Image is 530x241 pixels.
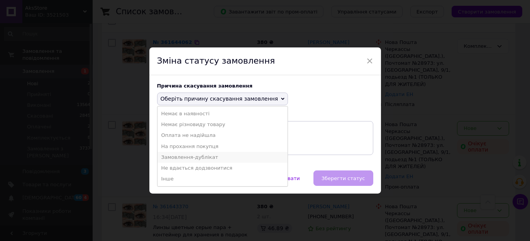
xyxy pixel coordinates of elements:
[157,108,288,119] li: Немає в наявності
[157,174,288,184] li: Інше
[157,119,288,130] li: Немає різновиду товару
[149,47,381,75] div: Зміна статусу замовлення
[157,152,288,163] li: Замовлення-дублікат
[157,141,288,152] li: На прохання покупця
[157,83,373,89] div: Причина скасування замовлення
[157,163,288,174] li: Не вдається додзвонитися
[157,130,288,141] li: Оплата не надійшла
[161,96,278,102] span: Оберіть причину скасування замовлення
[366,54,373,67] span: ×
